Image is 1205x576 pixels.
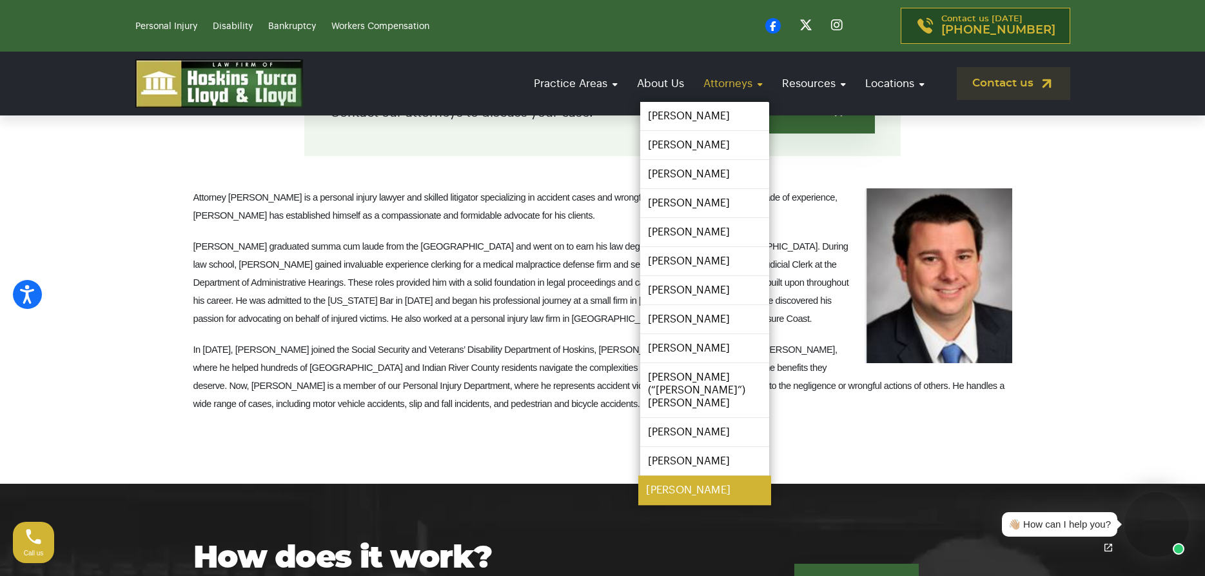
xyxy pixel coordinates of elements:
a: Resources [776,65,852,102]
a: [PERSON_NAME] [640,305,769,333]
a: [PERSON_NAME] (“[PERSON_NAME]”) [PERSON_NAME] [640,363,769,417]
a: [PERSON_NAME] [640,131,769,159]
a: [PERSON_NAME] [640,334,769,362]
img: logo [135,59,303,108]
a: Open chat [1095,534,1122,561]
a: Workers Compensation [331,22,429,31]
p: Contact us [DATE] [941,15,1055,37]
a: Contact us [DATE][PHONE_NUMBER] [901,8,1070,44]
span: In [DATE], [PERSON_NAME] joined the Social Security and Veterans’ Disability Department of Hoskin... [193,344,1004,409]
a: [PERSON_NAME] [640,218,769,246]
a: Contact us [957,67,1070,100]
span: [PERSON_NAME] graduated summa cum laude from the [GEOGRAPHIC_DATA] and went on to earn his law de... [193,241,849,324]
a: [PERSON_NAME] [640,247,769,275]
a: [PERSON_NAME] [640,160,769,188]
a: Practice Areas [527,65,624,102]
a: Attorneys [697,65,769,102]
img: Attorney Rick Lavery Jr [865,188,1012,363]
div: 👋🏼 How can I help you? [1008,517,1111,532]
span: Call us [24,550,44,557]
a: [PERSON_NAME] [640,102,769,130]
a: About Us [631,65,691,102]
a: Bankruptcy [268,22,316,31]
span: Attorney [PERSON_NAME] is a personal injury lawyer and skilled litigator specializing in accident... [193,192,838,221]
a: [PERSON_NAME] [640,276,769,304]
a: [PERSON_NAME] [640,189,769,217]
span: [PHONE_NUMBER] [941,24,1055,37]
a: Personal Injury [135,22,197,31]
a: [PERSON_NAME] [638,476,771,505]
a: Locations [859,65,931,102]
a: [PERSON_NAME] [640,447,769,475]
a: Disability [213,22,253,31]
a: [PERSON_NAME] [640,418,769,446]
